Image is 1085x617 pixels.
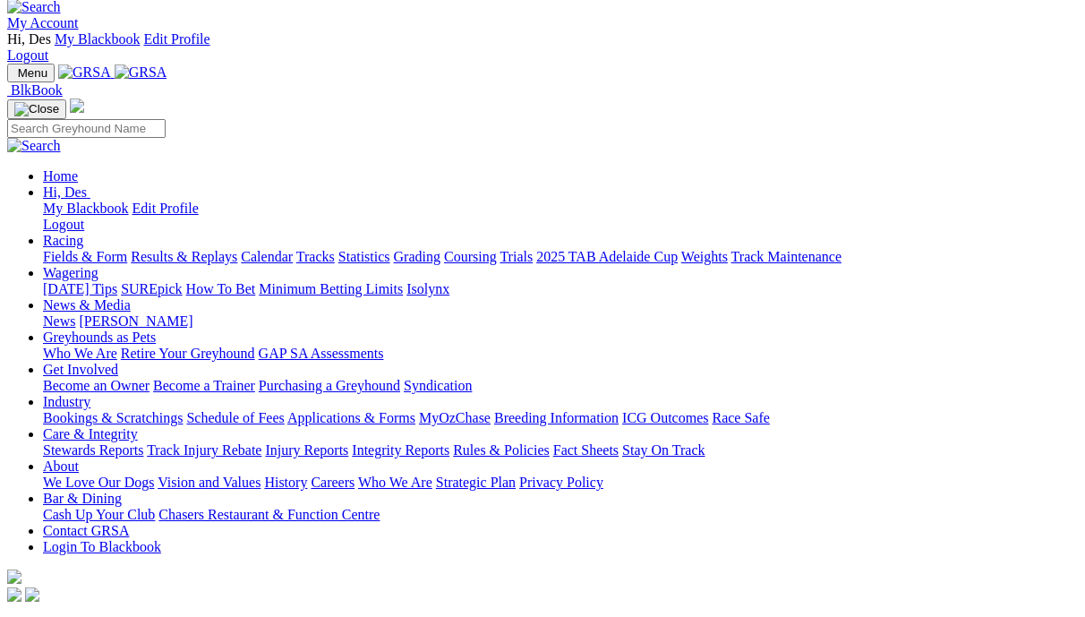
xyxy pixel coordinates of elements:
a: We Love Our Dogs [43,475,154,490]
img: GRSA [58,64,111,81]
div: About [43,475,1078,491]
div: Bar & Dining [43,507,1078,523]
a: Login To Blackbook [43,539,161,554]
a: Fact Sheets [553,442,619,458]
img: logo-grsa-white.png [7,570,21,584]
a: News & Media [43,297,131,313]
a: Hi, Des [43,184,90,200]
a: [DATE] Tips [43,281,117,296]
a: SUREpick [121,281,182,296]
div: Greyhounds as Pets [43,346,1078,362]
a: Grading [394,249,440,264]
a: Logout [7,47,48,63]
div: Get Involved [43,378,1078,394]
a: Vision and Values [158,475,261,490]
a: Coursing [444,249,497,264]
img: twitter.svg [25,587,39,602]
a: GAP SA Assessments [259,346,384,361]
a: Track Maintenance [731,249,842,264]
a: Retire Your Greyhound [121,346,255,361]
a: Who We Are [43,346,117,361]
a: Applications & Forms [287,410,415,425]
a: About [43,458,79,474]
a: ICG Outcomes [622,410,708,425]
a: Contact GRSA [43,523,129,538]
a: Race Safe [712,410,769,425]
a: Calendar [241,249,293,264]
a: Integrity Reports [352,442,449,458]
a: Breeding Information [494,410,619,425]
a: Chasers Restaurant & Function Centre [158,507,380,522]
a: Become a Trainer [153,378,255,393]
a: Greyhounds as Pets [43,330,156,345]
a: MyOzChase [419,410,491,425]
a: Stewards Reports [43,442,143,458]
a: Results & Replays [131,249,237,264]
div: Wagering [43,281,1078,297]
div: Industry [43,410,1078,426]
a: Careers [311,475,355,490]
img: Close [14,102,59,116]
a: Privacy Policy [519,475,603,490]
a: BlkBook [7,82,63,98]
input: Search [7,119,166,138]
a: Who We Are [358,475,432,490]
a: Purchasing a Greyhound [259,378,400,393]
a: Injury Reports [265,442,348,458]
a: Industry [43,394,90,409]
a: Become an Owner [43,378,150,393]
a: Track Injury Rebate [147,442,261,458]
a: My Blackbook [55,31,141,47]
img: facebook.svg [7,587,21,602]
a: Cash Up Your Club [43,507,155,522]
a: Edit Profile [132,201,199,216]
div: News & Media [43,313,1078,330]
a: History [264,475,307,490]
a: Stay On Track [622,442,705,458]
a: 2025 TAB Adelaide Cup [536,249,678,264]
a: How To Bet [186,281,256,296]
a: Home [43,168,78,184]
a: Syndication [404,378,472,393]
a: Logout [43,217,84,232]
a: Weights [681,249,728,264]
a: Care & Integrity [43,426,138,441]
button: Toggle navigation [7,64,55,82]
span: BlkBook [11,82,63,98]
img: Search [7,138,61,154]
a: Tracks [296,249,335,264]
div: Racing [43,249,1078,265]
a: Bookings & Scratchings [43,410,183,425]
button: Toggle navigation [7,99,66,119]
a: Strategic Plan [436,475,516,490]
span: Hi, Des [7,31,51,47]
img: GRSA [115,64,167,81]
a: Get Involved [43,362,118,377]
a: [PERSON_NAME] [79,313,192,329]
a: Trials [500,249,533,264]
a: Racing [43,233,83,248]
a: Statistics [338,249,390,264]
div: Hi, Des [43,201,1078,233]
span: Menu [18,66,47,80]
a: Bar & Dining [43,491,122,506]
div: My Account [7,31,1078,64]
a: My Blackbook [43,201,129,216]
a: Rules & Policies [453,442,550,458]
img: logo-grsa-white.png [70,99,84,113]
a: Minimum Betting Limits [259,281,403,296]
a: Isolynx [406,281,449,296]
a: Edit Profile [143,31,209,47]
a: My Account [7,15,79,30]
a: Wagering [43,265,98,280]
a: News [43,313,75,329]
a: Schedule of Fees [186,410,284,425]
a: Fields & Form [43,249,127,264]
div: Care & Integrity [43,442,1078,458]
span: Hi, Des [43,184,87,200]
